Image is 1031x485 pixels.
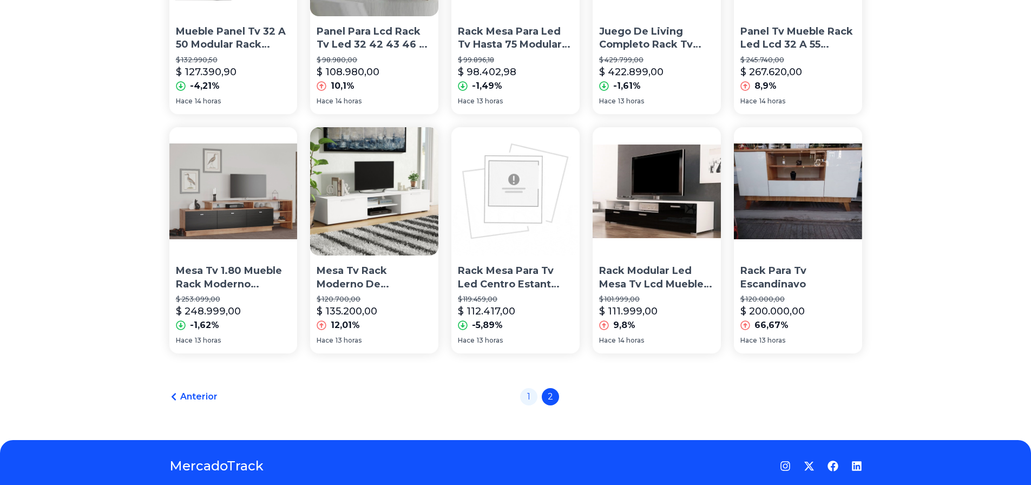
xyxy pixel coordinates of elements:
span: 13 horas [477,336,503,345]
a: Rack Para Tv Escandinavo Rack Para Tv Escandinavo$ 120.000,00$ 200.000,0066,67%Hace13 horas [734,127,862,353]
span: 13 horas [618,97,644,106]
p: Rack Modular Led Mesa Tv Lcd Mueble Moderno Minimalista [599,264,714,291]
p: -4,21% [190,80,220,93]
p: Mueble Panel Tv 32 A 50 Modular Rack 18mm Armado [176,25,291,52]
p: Rack Para Tv Escandinavo [740,264,856,291]
p: $ 429.799,00 [599,56,714,64]
a: Mesa Tv 1.80 Mueble Rack Moderno Melamina ModularMesa Tv 1.80 Mueble Rack Moderno Melamina Modula... [169,127,298,353]
p: -5,89% [472,319,503,332]
p: $ 112.417,00 [458,304,515,319]
p: $ 98.980,00 [317,56,432,64]
span: Hace [740,97,757,106]
p: Mesa Tv Rack Moderno De 180x50x35 Promo! [317,264,432,291]
p: Rack Mesa Para Led Tv Hasta 75 Modular Mueble Puerta Push [458,25,573,52]
a: Instagram [780,461,791,471]
a: Anterior [169,390,218,403]
span: Hace [458,97,475,106]
p: $ 120.700,00 [317,295,432,304]
p: 10,1% [331,80,354,93]
p: $ 135.200,00 [317,304,377,319]
a: 1 [520,388,537,405]
p: $ 245.740,00 [740,56,856,64]
p: $ 111.999,00 [599,304,658,319]
p: -1,62% [190,319,219,332]
span: Hace [176,336,193,345]
span: 14 horas [759,97,785,106]
img: Mesa Tv Rack Moderno De 180x50x35 Promo! [310,127,438,255]
a: Twitter [804,461,815,471]
img: Rack Modular Led Mesa Tv Lcd Mueble Moderno Minimalista [593,127,721,255]
p: Panel Para Lcd Rack Tv Led 32 42 43 46 50 55 Pulgadas [317,25,432,52]
span: 14 horas [195,97,221,106]
p: 12,01% [331,319,360,332]
p: $ 253.099,00 [176,295,291,304]
p: Panel Tv Mueble Rack Led Lcd 32 A 55 Pulgadas Living Moderno [740,25,856,52]
a: MercadoTrack [169,457,264,475]
p: $ 200.000,00 [740,304,805,319]
p: $ 267.620,00 [740,64,802,80]
a: LinkedIn [851,461,862,471]
p: 9,8% [613,319,635,332]
p: $ 98.402,98 [458,64,516,80]
span: Anterior [180,390,218,403]
a: Rack Modular Led Mesa Tv Lcd Mueble Moderno MinimalistaRack Modular Led Mesa Tv Lcd Mueble Modern... [593,127,721,353]
p: $ 120.000,00 [740,295,856,304]
span: Hace [317,97,333,106]
span: Hace [599,97,616,106]
span: Hace [317,336,333,345]
span: Hace [740,336,757,345]
span: 14 horas [618,336,644,345]
span: Hace [458,336,475,345]
a: Rack Mesa Para Tv Led Centro Estant Mt4001 - RexRack Mesa Para Tv Led Centro Estant Mt4001 - [PER... [451,127,580,353]
span: 13 horas [336,336,362,345]
p: $ 101.999,00 [599,295,714,304]
span: Hace [599,336,616,345]
img: Rack Mesa Para Tv Led Centro Estant Mt4001 - Rex [451,127,580,255]
span: 13 horas [195,336,221,345]
span: 13 horas [477,97,503,106]
p: 8,9% [754,80,777,93]
p: $ 108.980,00 [317,64,379,80]
a: Mesa Tv Rack Moderno De 180x50x35 Promo!Mesa Tv Rack Moderno De 180x50x35 Promo!$ 120.700,00$ 135... [310,127,438,353]
p: $ 127.390,90 [176,64,237,80]
p: $ 248.999,00 [176,304,241,319]
span: Hace [176,97,193,106]
p: Mesa Tv 1.80 Mueble Rack Moderno Melamina Modular [176,264,291,291]
span: 14 horas [336,97,362,106]
span: 13 horas [759,336,785,345]
a: Facebook [828,461,838,471]
p: Rack Mesa Para Tv Led Centro Estant Mt4001 - [PERSON_NAME] [458,264,573,291]
p: Juego De Living Completo Rack Tv 1.80 + Repisa + Mesa Ratona [599,25,714,52]
p: $ 422.899,00 [599,64,664,80]
p: -1,49% [472,80,502,93]
img: Rack Para Tv Escandinavo [734,127,862,255]
p: 66,67% [754,319,789,332]
p: $ 99.896,18 [458,56,573,64]
img: Mesa Tv 1.80 Mueble Rack Moderno Melamina Modular [169,127,298,255]
p: -1,61% [613,80,641,93]
p: $ 132.990,50 [176,56,291,64]
p: $ 119.459,00 [458,295,573,304]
